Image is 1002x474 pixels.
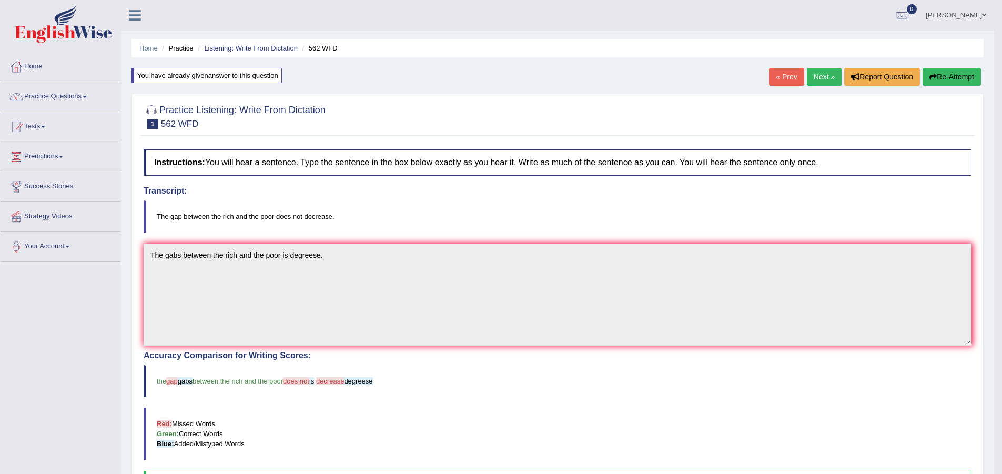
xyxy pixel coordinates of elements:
[907,4,917,14] span: 0
[844,68,920,86] button: Report Question
[300,43,338,53] li: 562 WFD
[144,149,971,176] h4: You will hear a sentence. Type the sentence in the box below exactly as you hear it. Write as muc...
[144,408,971,460] blockquote: Missed Words Correct Words Added/Mistyped Words
[144,351,971,360] h4: Accuracy Comparison for Writing Scores:
[769,68,804,86] a: « Prev
[157,430,179,438] b: Green:
[154,158,205,167] b: Instructions:
[178,377,193,385] span: gabs
[1,142,120,168] a: Predictions
[204,44,298,52] a: Listening: Write From Dictation
[147,119,158,129] span: 1
[1,112,120,138] a: Tests
[157,440,174,448] b: Blue:
[139,44,158,52] a: Home
[807,68,842,86] a: Next »
[923,68,981,86] button: Re-Attempt
[344,377,372,385] span: degreese
[144,200,971,233] blockquote: The gap between the rich and the poor does not decrease.
[1,232,120,258] a: Your Account
[1,82,120,108] a: Practice Questions
[283,377,309,385] span: does not
[316,377,344,385] span: decrease
[1,202,120,228] a: Strategy Videos
[161,119,199,129] small: 562 WFD
[193,377,283,385] span: between the rich and the poor
[166,377,178,385] span: gap
[159,43,193,53] li: Practice
[157,420,172,428] b: Red:
[309,377,314,385] span: is
[144,103,326,129] h2: Practice Listening: Write From Dictation
[1,172,120,198] a: Success Stories
[1,52,120,78] a: Home
[157,377,166,385] span: the
[144,186,971,196] h4: Transcript:
[131,68,282,83] div: You have already given answer to this question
